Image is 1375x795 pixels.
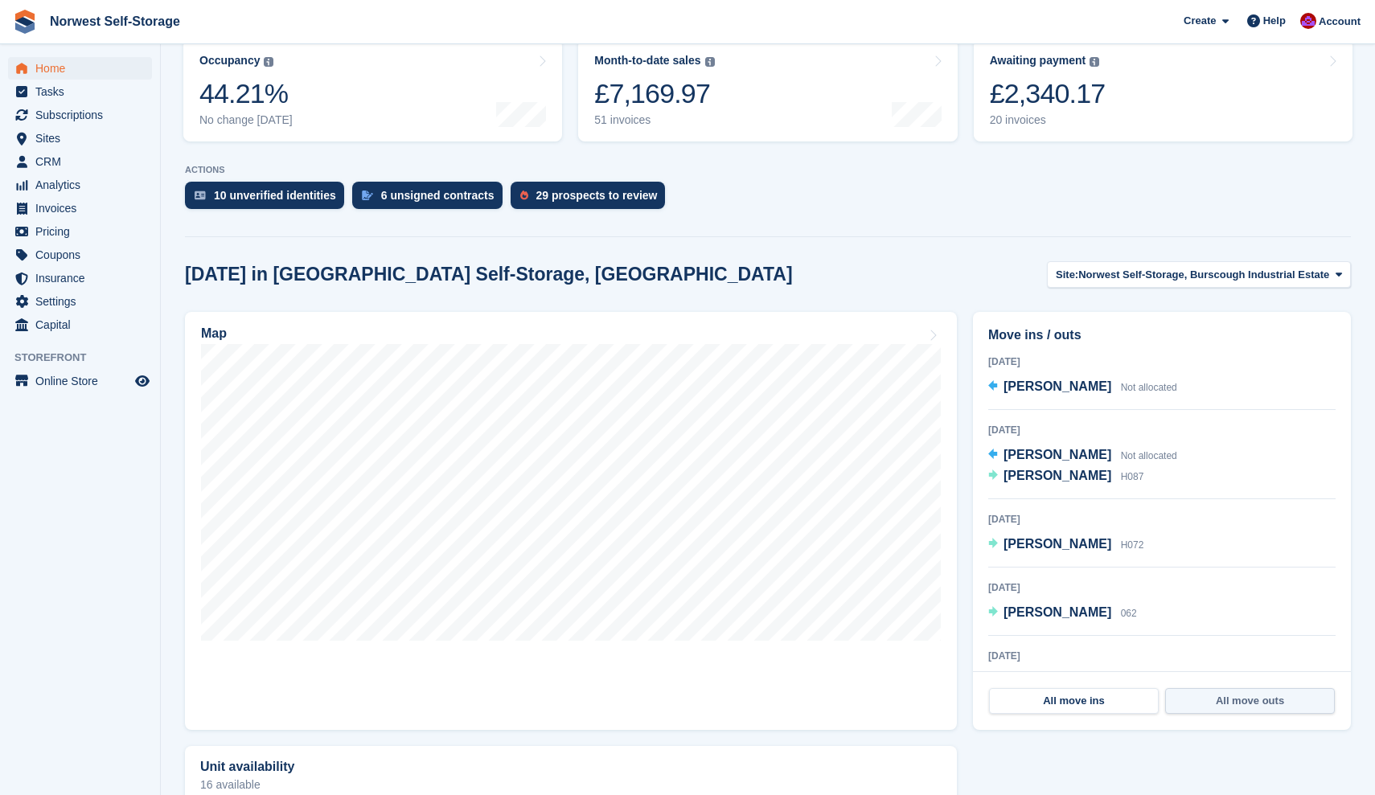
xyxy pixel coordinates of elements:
a: menu [8,370,152,392]
img: icon-info-grey-7440780725fd019a000dd9b08b2336e03edf1995a4989e88bcd33f0948082b44.svg [1090,57,1099,67]
div: [DATE] [988,512,1336,527]
a: menu [8,267,152,289]
a: [PERSON_NAME] 062 [988,603,1137,624]
a: menu [8,290,152,313]
span: [PERSON_NAME] [1004,448,1111,461]
span: Help [1263,13,1286,29]
a: Occupancy 44.21% No change [DATE] [183,39,562,141]
div: 51 invoices [594,113,714,127]
span: Home [35,57,132,80]
div: 44.21% [199,77,293,110]
a: All move ins [989,688,1159,714]
a: menu [8,127,152,150]
span: [PERSON_NAME] [1004,605,1111,619]
a: [PERSON_NAME] Not allocated [988,445,1177,466]
div: Occupancy [199,54,260,68]
span: Create [1184,13,1216,29]
a: 10 unverified identities [185,182,352,217]
a: 6 unsigned contracts [352,182,511,217]
span: [PERSON_NAME] [1004,469,1111,482]
img: stora-icon-8386f47178a22dfd0bd8f6a31ec36ba5ce8667c1dd55bd0f319d3a0aa187defe.svg [13,10,37,34]
div: Awaiting payment [990,54,1086,68]
span: Invoices [35,197,132,219]
a: menu [8,244,152,266]
span: Not allocated [1121,450,1177,461]
h2: Move ins / outs [988,326,1336,345]
a: menu [8,80,152,103]
a: Norwest Self-Storage [43,8,187,35]
a: menu [8,197,152,219]
span: Sites [35,127,132,150]
img: icon-info-grey-7440780725fd019a000dd9b08b2336e03edf1995a4989e88bcd33f0948082b44.svg [705,57,715,67]
a: [PERSON_NAME] H072 [988,535,1143,555]
h2: Unit availability [200,760,294,774]
h2: [DATE] in [GEOGRAPHIC_DATA] Self-Storage, [GEOGRAPHIC_DATA] [185,264,793,285]
div: £7,169.97 [594,77,714,110]
span: Norwest Self-Storage, Burscough Industrial Estate [1078,267,1329,283]
a: 29 prospects to review [511,182,674,217]
img: contract_signature_icon-13c848040528278c33f63329250d36e43548de30e8caae1d1a13099fd9432cc5.svg [362,191,373,200]
span: Storefront [14,350,160,366]
div: 6 unsigned contracts [381,189,495,202]
div: [DATE] [988,580,1336,595]
div: No change [DATE] [199,113,293,127]
span: Tasks [35,80,132,103]
a: menu [8,104,152,126]
img: verify_identity-adf6edd0f0f0b5bbfe63781bf79b02c33cf7c696d77639b501bdc392416b5a36.svg [195,191,206,200]
span: Analytics [35,174,132,196]
div: 10 unverified identities [214,189,336,202]
img: prospect-51fa495bee0391a8d652442698ab0144808aea92771e9ea1ae160a38d050c398.svg [520,191,528,200]
span: 062 [1121,608,1137,619]
span: H087 [1121,471,1144,482]
a: Month-to-date sales £7,169.97 51 invoices [578,39,957,141]
span: CRM [35,150,132,173]
a: menu [8,174,152,196]
span: Subscriptions [35,104,132,126]
div: [DATE] [988,354,1336,369]
a: [PERSON_NAME] H087 [988,466,1143,487]
span: [PERSON_NAME] [1004,537,1111,551]
p: ACTIONS [185,165,1351,175]
span: [PERSON_NAME] [1004,379,1111,393]
img: Daniel Grensinger [1300,13,1316,29]
a: menu [8,57,152,80]
a: menu [8,150,152,173]
span: Capital [35,313,132,336]
span: Account [1319,14,1361,30]
span: Online Store [35,370,132,392]
a: Awaiting payment £2,340.17 20 invoices [974,39,1352,141]
a: Preview store [133,371,152,391]
a: Map [185,312,957,730]
img: icon-info-grey-7440780725fd019a000dd9b08b2336e03edf1995a4989e88bcd33f0948082b44.svg [264,57,273,67]
a: menu [8,220,152,243]
span: Insurance [35,267,132,289]
div: £2,340.17 [990,77,1106,110]
button: Site: Norwest Self-Storage, Burscough Industrial Estate [1047,261,1351,288]
h2: Map [201,326,227,341]
a: All move outs [1165,688,1335,714]
span: Coupons [35,244,132,266]
div: 20 invoices [990,113,1106,127]
div: Month-to-date sales [594,54,700,68]
span: H072 [1121,539,1144,551]
a: [PERSON_NAME] Not allocated [988,377,1177,398]
a: menu [8,313,152,336]
span: Settings [35,290,132,313]
span: Site: [1056,267,1078,283]
span: Pricing [35,220,132,243]
p: 16 available [200,779,942,790]
div: 29 prospects to review [536,189,658,202]
div: [DATE] [988,649,1336,663]
div: [DATE] [988,423,1336,437]
span: Not allocated [1121,382,1177,393]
